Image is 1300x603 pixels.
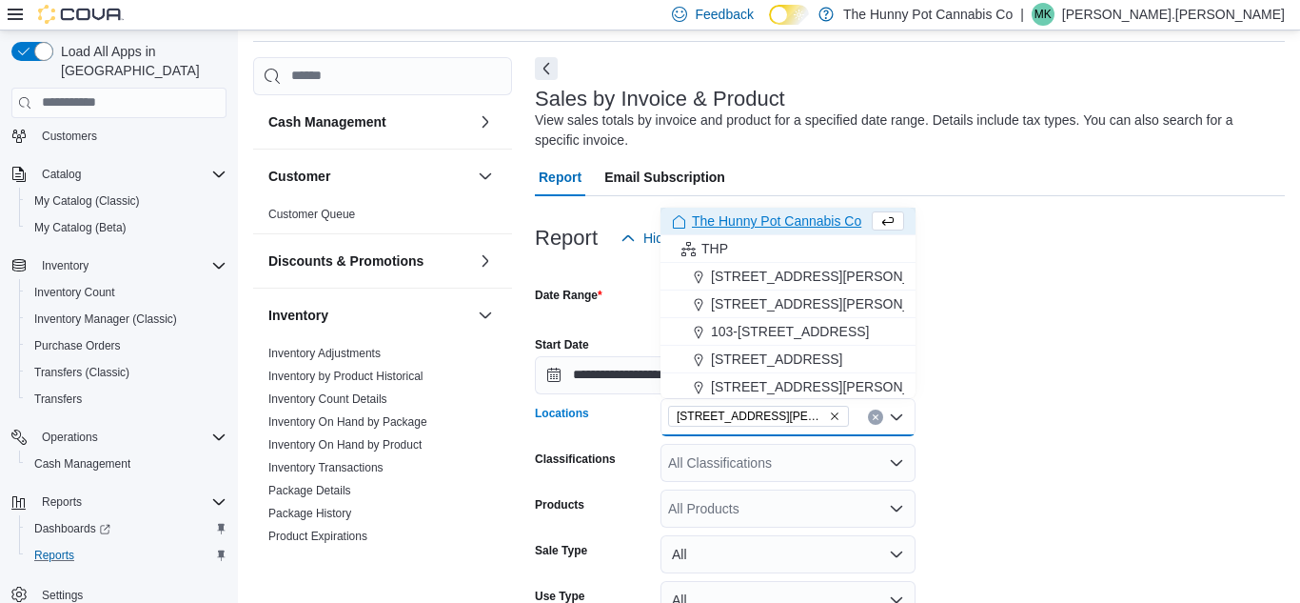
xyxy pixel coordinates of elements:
[268,414,427,430] span: Inventory On Hand by Package
[701,239,728,258] span: THP
[34,125,105,148] a: Customers
[268,347,381,360] a: Inventory Adjustments
[19,451,234,477] button: Cash Management
[660,291,916,318] button: [STREET_ADDRESS][PERSON_NAME]
[34,456,130,472] span: Cash Management
[268,484,351,497] a: Package Details
[34,491,89,513] button: Reports
[268,346,381,361] span: Inventory Adjustments
[660,346,916,373] button: [STREET_ADDRESS]
[27,361,137,384] a: Transfers (Classic)
[19,279,234,306] button: Inventory Count
[27,190,148,212] a: My Catalog (Classic)
[474,111,497,133] button: Cash Management
[19,359,234,386] button: Transfers (Classic)
[34,548,74,563] span: Reports
[42,129,97,144] span: Customers
[535,227,598,250] h3: Report
[692,211,861,231] span: The Hunny Pot Cannabis Co
[268,438,422,452] a: Inventory On Hand by Product
[829,411,840,422] button: Remove 1899 Brock Rd from selection in this group
[4,252,234,279] button: Inventory
[268,415,427,429] a: Inventory On Hand by Package
[677,407,825,426] span: [STREET_ADDRESS][PERSON_NAME]
[474,304,497,327] button: Inventory
[268,207,355,222] span: Customer Queue
[34,491,227,513] span: Reports
[711,377,953,396] span: [STREET_ADDRESS][PERSON_NAME]
[535,497,584,513] label: Products
[27,334,227,357] span: Purchase Orders
[535,543,587,558] label: Sale Type
[268,306,470,325] button: Inventory
[27,190,227,212] span: My Catalog (Classic)
[843,3,1013,26] p: The Hunny Pot Cannabis Co
[34,426,106,449] button: Operations
[34,163,227,186] span: Catalog
[268,460,384,475] span: Inventory Transactions
[34,426,227,449] span: Operations
[643,229,743,248] span: Hide Parameters
[53,42,227,80] span: Load All Apps in [GEOGRAPHIC_DATA]
[535,111,1275,151] div: View sales totals by invoice and product for a specified date range. Details include tax types. Y...
[660,235,916,263] button: THP
[613,219,751,257] button: Hide Parameters
[268,530,367,543] a: Product Expirations
[268,392,387,407] span: Inventory Count Details
[604,158,725,196] span: Email Subscription
[19,542,234,569] button: Reports
[27,452,138,475] a: Cash Management
[34,285,115,300] span: Inventory Count
[474,250,497,272] button: Discounts & Promotions
[268,507,351,520] a: Package History
[539,158,581,196] span: Report
[769,5,809,25] input: Dark Mode
[535,452,616,467] label: Classifications
[34,254,227,277] span: Inventory
[42,588,83,603] span: Settings
[34,392,82,407] span: Transfers
[34,193,140,209] span: My Catalog (Classic)
[1032,3,1054,26] div: Malcolm King.McGowan
[42,494,82,510] span: Reports
[268,437,422,452] span: Inventory On Hand by Product
[868,410,883,425] button: Clear input
[19,306,234,332] button: Inventory Manager (Classic)
[889,501,904,516] button: Open list of options
[711,350,842,369] span: [STREET_ADDRESS]
[27,216,227,239] span: My Catalog (Beta)
[27,216,134,239] a: My Catalog (Beta)
[34,163,89,186] button: Catalog
[535,406,589,421] label: Locations
[34,365,129,380] span: Transfers (Classic)
[660,318,916,346] button: 103-[STREET_ADDRESS]
[268,112,470,131] button: Cash Management
[535,288,602,303] label: Date Range
[535,57,558,80] button: Next
[711,294,953,313] span: [STREET_ADDRESS][PERSON_NAME]
[27,281,123,304] a: Inventory Count
[4,122,234,150] button: Customers
[34,220,127,235] span: My Catalog (Beta)
[268,208,355,221] a: Customer Queue
[27,544,227,567] span: Reports
[535,88,785,111] h3: Sales by Invoice & Product
[42,430,98,445] span: Operations
[27,388,89,411] a: Transfers
[34,338,121,353] span: Purchase Orders
[268,251,423,271] h3: Discounts & Promotions
[268,112,386,131] h3: Cash Management
[27,452,227,475] span: Cash Management
[27,517,118,540] a: Dashboards
[27,388,227,411] span: Transfers
[42,258,89,273] span: Inventory
[711,322,870,341] span: 103-[STREET_ADDRESS]
[1034,3,1052,26] span: MK
[27,334,128,357] a: Purchase Orders
[19,188,234,214] button: My Catalog (Classic)
[34,521,110,536] span: Dashboards
[38,5,124,24] img: Cova
[660,373,916,401] button: [STREET_ADDRESS][PERSON_NAME]
[34,312,177,327] span: Inventory Manager (Classic)
[268,306,328,325] h3: Inventory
